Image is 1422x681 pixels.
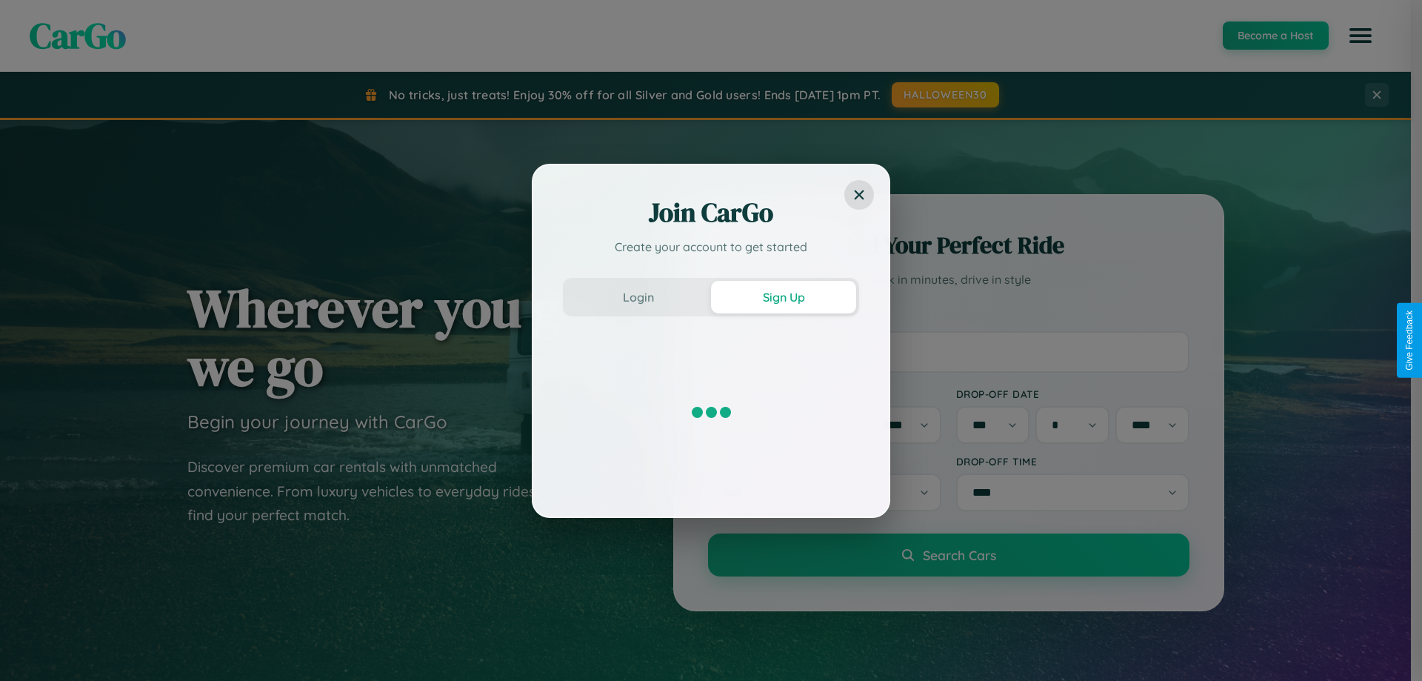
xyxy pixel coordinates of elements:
iframe: Intercom live chat [15,631,50,666]
button: Sign Up [711,281,856,313]
h2: Join CarGo [563,195,859,230]
div: Give Feedback [1404,310,1415,371]
button: Login [566,281,711,313]
p: Create your account to get started [563,238,859,256]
